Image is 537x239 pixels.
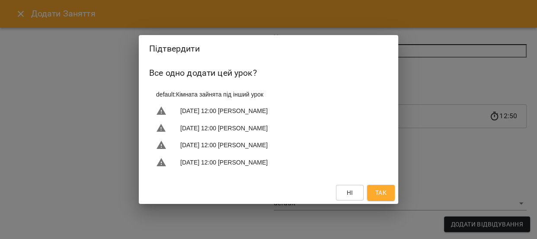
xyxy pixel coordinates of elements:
[149,136,388,154] li: [DATE] 12:00 [PERSON_NAME]
[149,102,388,119] li: [DATE] 12:00 [PERSON_NAME]
[149,42,388,55] h2: Підтвердити
[149,154,388,171] li: [DATE] 12:00 [PERSON_NAME]
[149,66,388,80] h6: Все одно додати цей урок?
[347,187,353,198] span: Ні
[149,87,388,102] li: default : Кімната зайнята під інший урок
[149,119,388,137] li: [DATE] 12:00 [PERSON_NAME]
[336,185,364,200] button: Ні
[375,187,387,198] span: Так
[367,185,395,200] button: Так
